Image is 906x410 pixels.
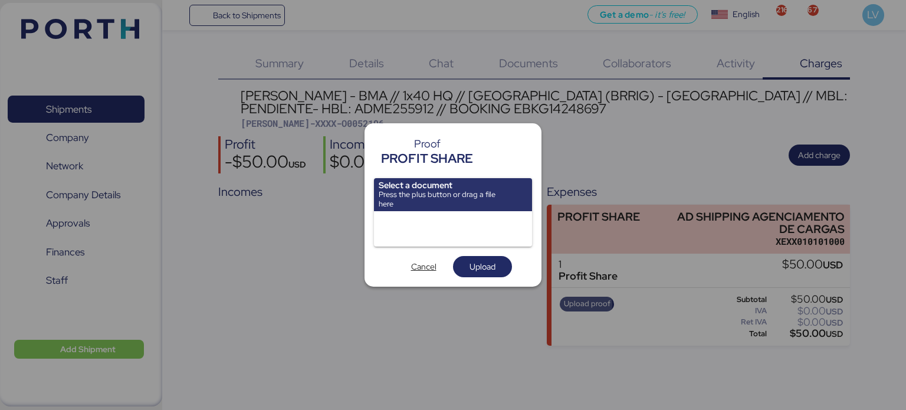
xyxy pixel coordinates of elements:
div: PROFIT SHARE [381,149,473,168]
button: Upload [453,256,512,277]
button: Cancel [394,256,453,277]
span: Upload [470,260,495,274]
div: Proof [381,139,473,149]
span: Cancel [411,260,436,274]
